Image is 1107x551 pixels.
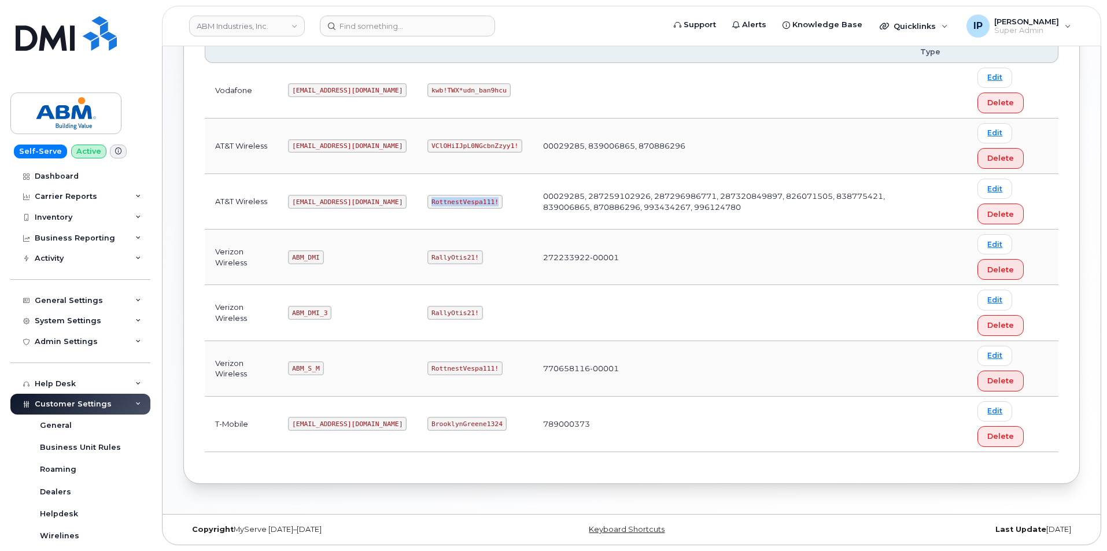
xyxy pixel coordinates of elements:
[205,63,278,119] td: Vodafone
[724,13,774,36] a: Alerts
[205,119,278,174] td: AT&T Wireless
[973,19,983,33] span: IP
[288,361,323,375] code: ABM_S_M
[427,361,503,375] code: RottnestVespa111!
[427,306,482,320] code: RallyOtis21!
[427,250,482,264] code: RallyOtis21!
[781,525,1080,534] div: [DATE]
[977,123,1012,143] a: Edit
[987,97,1014,108] span: Delete
[288,306,331,320] code: ABM_DMI_3
[183,525,482,534] div: MyServe [DATE]–[DATE]
[987,153,1014,164] span: Delete
[987,431,1014,442] span: Delete
[288,83,407,97] code: [EMAIL_ADDRESS][DOMAIN_NAME]
[533,119,910,174] td: 00029285, 839006865, 870886296
[977,259,1024,280] button: Delete
[977,148,1024,169] button: Delete
[994,26,1059,35] span: Super Admin
[427,83,510,97] code: kwb!TWX*udn_ban9hcu
[987,375,1014,386] span: Delete
[666,13,724,36] a: Support
[995,525,1046,534] strong: Last Update
[205,31,278,63] th: Carrier
[977,371,1024,391] button: Delete
[742,19,766,31] span: Alerts
[205,230,278,285] td: Verizon Wireless
[684,19,716,31] span: Support
[977,234,1012,254] a: Edit
[533,341,910,397] td: 770658116-00001
[977,204,1024,224] button: Delete
[205,285,278,341] td: Verizon Wireless
[977,346,1012,366] a: Edit
[589,525,665,534] a: Keyboard Shortcuts
[977,93,1024,113] button: Delete
[205,174,278,230] td: AT&T Wireless
[792,19,862,31] span: Knowledge Base
[872,14,956,38] div: Quicklinks
[977,290,1012,310] a: Edit
[977,179,1012,199] a: Edit
[977,315,1024,336] button: Delete
[205,341,278,397] td: Verizon Wireless
[987,209,1014,220] span: Delete
[533,31,910,63] th: Business Accounts
[288,139,407,153] code: [EMAIL_ADDRESS][DOMAIN_NAME]
[533,230,910,285] td: 272233922-00001
[977,68,1012,88] a: Edit
[288,195,407,209] code: [EMAIL_ADDRESS][DOMAIN_NAME]
[417,31,533,63] th: Password
[205,397,278,452] td: T-Mobile
[189,16,305,36] a: ABM Industries, Inc.
[427,417,506,431] code: BrooklynGreene1324
[427,195,503,209] code: RottnestVespa111!
[320,16,495,36] input: Find something...
[958,14,1079,38] div: Ione Partin
[977,401,1012,421] a: Edit
[192,525,234,534] strong: Copyright
[774,13,870,36] a: Knowledge Base
[288,250,323,264] code: ABM_DMI
[987,264,1014,275] span: Delete
[427,139,522,153] code: VClOHiIJpL0NGcbnZzyy1!
[533,397,910,452] td: 789000373
[977,426,1024,447] button: Delete
[278,31,417,63] th: Username
[994,17,1059,26] span: [PERSON_NAME]
[288,417,407,431] code: [EMAIL_ADDRESS][DOMAIN_NAME]
[533,174,910,230] td: 00029285, 287259102926, 287296986771, 287320849897, 826071505, 838775421, 839006865, 870886296, 9...
[910,31,967,63] th: Login Type
[894,21,936,31] span: Quicklinks
[987,320,1014,331] span: Delete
